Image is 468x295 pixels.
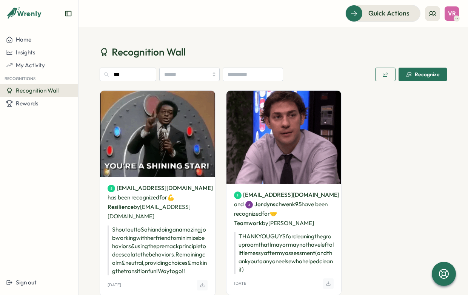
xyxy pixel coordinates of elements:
button: VR [445,6,459,21]
p: have been recognized by [PERSON_NAME] [234,190,334,228]
button: Quick Actions [345,5,420,22]
span: S [111,184,112,193]
span: S [237,191,239,199]
img: Recognition Image [100,91,215,177]
p: has been recognized by [EMAIL_ADDRESS][DOMAIN_NAME] [108,183,208,221]
a: S[EMAIL_ADDRESS][DOMAIN_NAME] [108,184,213,192]
button: Expand sidebar [65,10,72,17]
span: Home [16,36,31,43]
span: Quick Actions [368,8,409,18]
span: J [248,201,250,209]
a: JJordynschwenk95 [245,200,302,209]
span: Sign out [16,279,37,286]
p: THANK YOU GUYS for cleaning the group room that I may or may not have left a little messy after m... [234,232,334,274]
span: and [234,200,244,209]
button: Recognize [399,68,447,81]
span: Insights [16,49,35,56]
img: Recognition Image [226,91,342,184]
p: [DATE] [108,283,121,287]
span: Rewards [16,100,38,107]
div: Recognize [406,71,440,77]
span: Recognition Wall [16,87,58,94]
a: S[EMAIL_ADDRESS][DOMAIN_NAME] [234,191,339,199]
span: My Activity [16,62,45,69]
p: [DATE] [234,281,248,286]
span: for [262,210,270,217]
span: Recognition Wall [112,45,186,59]
span: 💪 Resilience [108,194,174,210]
span: 🤝 Teamwork [234,210,277,227]
span: for [159,194,167,201]
span: VR [448,10,456,17]
p: Shoutout to Sahian doing an amazing job working with her friend to minimize behaviors & using the... [108,225,208,275]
